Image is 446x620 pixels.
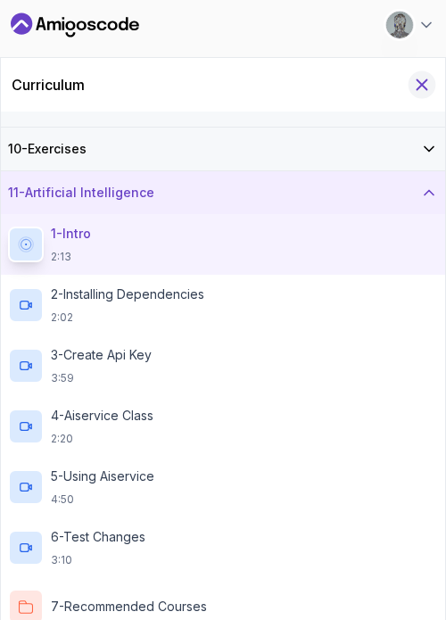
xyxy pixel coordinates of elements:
p: 4:50 [51,492,154,507]
p: 3:59 [51,371,152,385]
p: 2 - Installing Dependencies [51,285,204,303]
p: 4 - Aiservice Class [51,407,153,425]
p: 5 - Using Aiservice [51,467,154,485]
h3: 11 - Artificial Intelligence [8,184,154,202]
button: 2-Installing Dependencies2:02 [8,285,438,325]
a: Dashboard [11,11,139,39]
button: 11-Artificial Intelligence [1,171,445,214]
p: 2:13 [51,250,91,264]
button: 3-Create Api Key3:59 [8,346,438,385]
button: 5-Using Aiservice4:50 [8,467,438,507]
p: 2:20 [51,432,153,446]
h3: 10 - Exercises [8,140,87,158]
button: user profile image [385,11,435,39]
p: 2:02 [51,310,204,325]
button: 1-Intro2:13 [8,225,438,264]
p: 7 - Recommended Courses [51,598,207,616]
img: user profile image [386,12,413,38]
p: 3 - Create Api Key [51,346,152,364]
button: 6-Test Changes3:10 [8,528,438,567]
button: 4-Aiservice Class2:20 [8,407,438,446]
p: 3:10 [51,553,145,567]
button: Hide Curriculum for mobile [409,71,436,99]
h2: Curriculum [12,74,85,95]
p: 1 - Intro [51,225,91,243]
button: 10-Exercises [1,128,445,170]
p: 6 - Test Changes [51,528,145,546]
